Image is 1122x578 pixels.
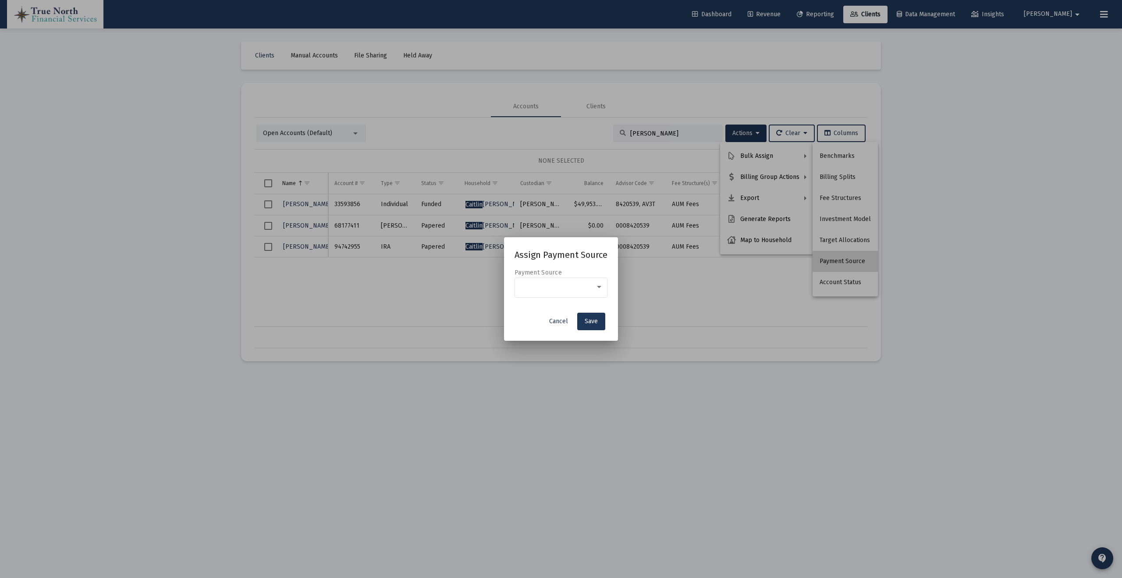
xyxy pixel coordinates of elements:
button: Save [577,313,605,330]
button: Cancel [542,313,575,330]
span: Cancel [549,318,568,325]
div: Payment Source [515,269,603,276]
h2: Assign Payment Source [515,248,607,262]
span: Save [585,318,598,325]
